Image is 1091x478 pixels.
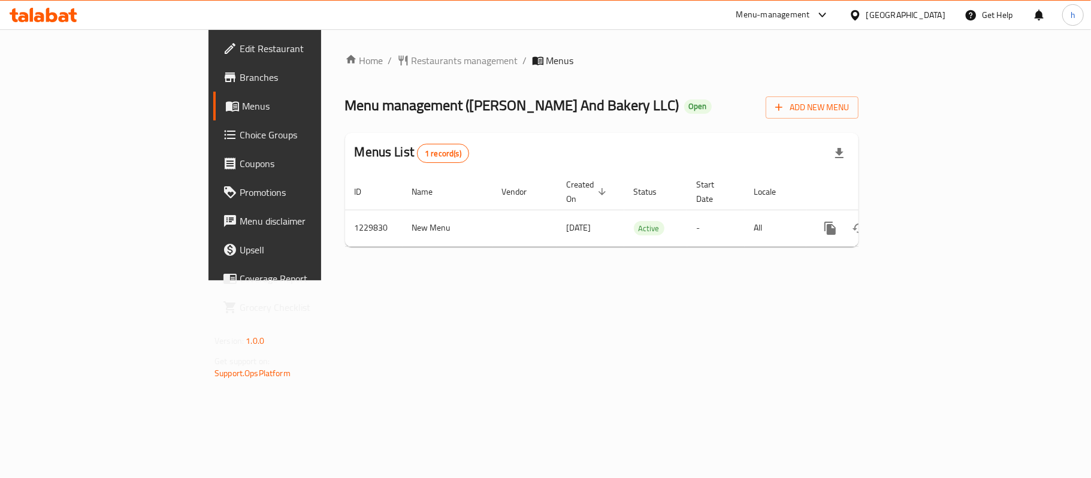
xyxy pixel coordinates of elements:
div: Open [684,99,712,114]
a: Coverage Report [213,264,391,293]
span: Vendor [502,184,543,199]
span: Name [412,184,449,199]
span: h [1071,8,1075,22]
div: [GEOGRAPHIC_DATA] [866,8,945,22]
a: Grocery Checklist [213,293,391,322]
span: Menus [242,99,381,113]
span: Restaurants management [412,53,518,68]
span: Menus [546,53,574,68]
a: Edit Restaurant [213,34,391,63]
span: Choice Groups [240,128,381,142]
span: Active [634,222,664,235]
th: Actions [806,174,941,210]
a: Menu disclaimer [213,207,391,235]
div: Total records count [417,144,469,163]
span: Grocery Checklist [240,300,381,314]
span: Created On [567,177,610,206]
a: Support.OpsPlatform [214,365,291,381]
span: 1.0.0 [246,333,264,349]
span: Promotions [240,185,381,199]
td: New Menu [403,210,492,246]
span: Menu management ( [PERSON_NAME] And Bakery LLC ) [345,92,679,119]
a: Choice Groups [213,120,391,149]
a: Restaurants management [397,53,518,68]
a: Branches [213,63,391,92]
a: Upsell [213,235,391,264]
div: Menu-management [736,8,810,22]
td: - [687,210,745,246]
span: Get support on: [214,353,270,369]
nav: breadcrumb [345,53,859,68]
div: Export file [825,139,854,168]
span: ID [355,184,377,199]
a: Menus [213,92,391,120]
span: [DATE] [567,220,591,235]
table: enhanced table [345,174,941,247]
span: Version: [214,333,244,349]
span: Add New Menu [775,100,849,115]
span: Coupons [240,156,381,171]
li: / [523,53,527,68]
span: Edit Restaurant [240,41,381,56]
span: Open [684,101,712,111]
span: Status [634,184,673,199]
button: Add New Menu [766,96,859,119]
span: 1 record(s) [418,148,469,159]
td: All [745,210,806,246]
span: Locale [754,184,792,199]
a: Coupons [213,149,391,178]
span: Branches [240,70,381,84]
a: Promotions [213,178,391,207]
button: Change Status [845,214,874,243]
span: Upsell [240,243,381,257]
div: Active [634,221,664,235]
span: Menu disclaimer [240,214,381,228]
span: Coverage Report [240,271,381,286]
h2: Menus List [355,143,469,163]
button: more [816,214,845,243]
span: Start Date [697,177,730,206]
